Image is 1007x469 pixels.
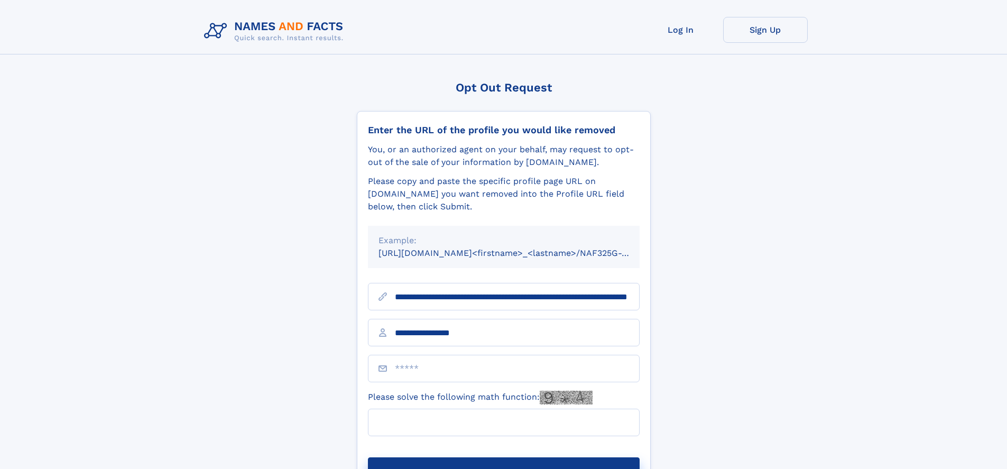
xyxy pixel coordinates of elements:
[368,175,640,213] div: Please copy and paste the specific profile page URL on [DOMAIN_NAME] you want removed into the Pr...
[368,391,593,404] label: Please solve the following math function:
[368,143,640,169] div: You, or an authorized agent on your behalf, may request to opt-out of the sale of your informatio...
[639,17,723,43] a: Log In
[357,81,651,94] div: Opt Out Request
[378,248,660,258] small: [URL][DOMAIN_NAME]<firstname>_<lastname>/NAF325G-xxxxxxxx
[723,17,808,43] a: Sign Up
[368,124,640,136] div: Enter the URL of the profile you would like removed
[200,17,352,45] img: Logo Names and Facts
[378,234,629,247] div: Example:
